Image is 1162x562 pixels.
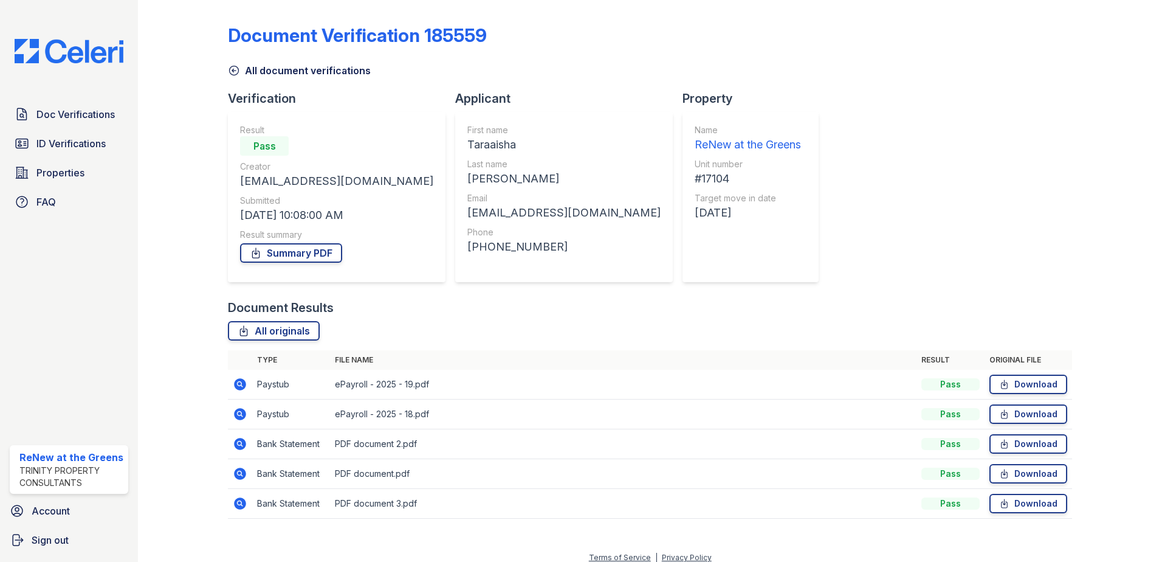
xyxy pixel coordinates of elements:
[330,400,916,429] td: ePayroll - 2025 - 18.pdf
[989,494,1067,513] a: Download
[5,499,133,523] a: Account
[330,370,916,400] td: ePayroll - 2025 - 19.pdf
[5,528,133,552] a: Sign out
[467,226,661,238] div: Phone
[240,229,433,241] div: Result summary
[467,170,661,187] div: [PERSON_NAME]
[985,350,1072,370] th: Original file
[228,24,487,46] div: Document Verification 185559
[228,321,320,341] a: All originals
[240,173,433,190] div: [EMAIL_ADDRESS][DOMAIN_NAME]
[10,161,128,185] a: Properties
[32,533,69,547] span: Sign out
[240,161,433,173] div: Creator
[695,124,801,136] div: Name
[36,165,84,180] span: Properties
[695,136,801,153] div: ReNew at the Greens
[36,107,115,122] span: Doc Verifications
[228,63,371,78] a: All document verifications
[467,238,661,255] div: [PHONE_NUMBER]
[989,434,1067,454] a: Download
[32,504,70,518] span: Account
[252,350,330,370] th: Type
[695,170,801,187] div: #17104
[10,131,128,156] a: ID Verifications
[330,350,916,370] th: File name
[19,450,123,465] div: ReNew at the Greens
[467,124,661,136] div: First name
[695,192,801,204] div: Target move in date
[695,158,801,170] div: Unit number
[10,102,128,127] a: Doc Verifications
[228,90,455,107] div: Verification
[695,124,801,153] a: Name ReNew at the Greens
[240,136,289,156] div: Pass
[240,207,433,224] div: [DATE] 10:08:00 AM
[19,465,123,489] div: Trinity Property Consultants
[5,39,133,63] img: CE_Logo_Blue-a8612792a0a2168367f1c8372b55b34899dd931a85d93a1a3d3e32e68fde9ad4.png
[921,468,980,480] div: Pass
[240,243,342,263] a: Summary PDF
[10,190,128,214] a: FAQ
[330,429,916,459] td: PDF document 2.pdf
[655,553,658,562] div: |
[252,370,330,400] td: Paystub
[36,195,56,209] span: FAQ
[252,400,330,429] td: Paystub
[252,489,330,519] td: Bank Statement
[989,464,1067,484] a: Download
[330,459,916,489] td: PDF document.pdf
[252,429,330,459] td: Bank Statement
[228,299,334,316] div: Document Results
[916,350,985,370] th: Result
[455,90,682,107] div: Applicant
[921,408,980,420] div: Pass
[989,375,1067,394] a: Download
[240,124,433,136] div: Result
[240,195,433,207] div: Submitted
[36,136,106,151] span: ID Verifications
[467,158,661,170] div: Last name
[662,553,712,562] a: Privacy Policy
[467,204,661,221] div: [EMAIL_ADDRESS][DOMAIN_NAME]
[921,438,980,450] div: Pass
[252,459,330,489] td: Bank Statement
[682,90,828,107] div: Property
[989,404,1067,424] a: Download
[589,553,651,562] a: Terms of Service
[921,498,980,510] div: Pass
[695,204,801,221] div: [DATE]
[467,136,661,153] div: Taraaisha
[330,489,916,519] td: PDF document 3.pdf
[467,192,661,204] div: Email
[921,378,980,390] div: Pass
